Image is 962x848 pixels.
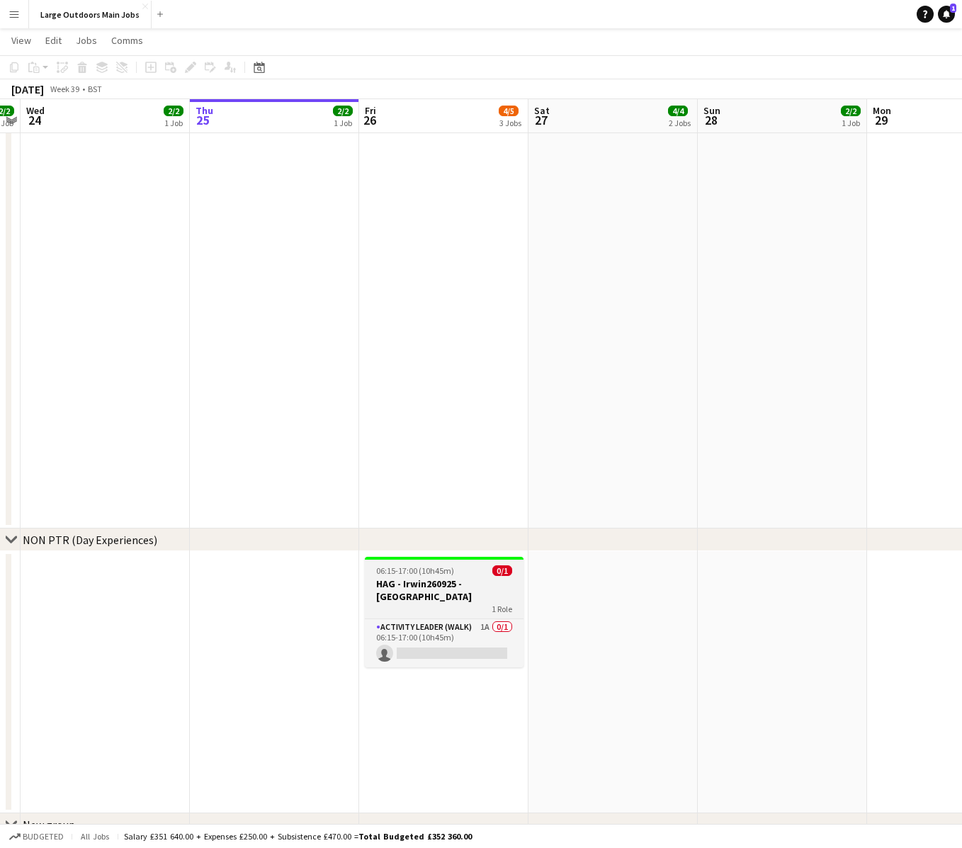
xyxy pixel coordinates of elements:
div: New group [23,818,75,832]
span: 29 [871,112,891,128]
div: 1 Job [164,118,183,128]
span: 06:15-17:00 (10h45m) [376,565,454,576]
span: 2/2 [333,106,353,116]
span: Week 39 [47,84,82,94]
div: [DATE] [11,82,44,96]
a: Edit [40,31,67,50]
span: 1 [950,4,956,13]
a: Jobs [70,31,103,50]
div: 3 Jobs [499,118,521,128]
span: Budgeted [23,832,64,842]
span: 27 [532,112,550,128]
a: 1 [938,6,955,23]
span: Wed [26,104,45,117]
span: 1 Role [492,604,512,614]
span: 24 [24,112,45,128]
span: View [11,34,31,47]
span: 26 [363,112,376,128]
button: Budgeted [7,829,66,844]
span: Jobs [76,34,97,47]
span: Thu [196,104,213,117]
span: 25 [193,112,213,128]
span: Mon [873,104,891,117]
span: Sun [703,104,720,117]
div: 1 Job [334,118,352,128]
a: Comms [106,31,149,50]
div: Salary £351 640.00 + Expenses £250.00 + Subsistence £470.00 = [124,831,472,842]
span: 2/2 [164,106,183,116]
span: Fri [365,104,376,117]
div: BST [88,84,102,94]
span: 4/5 [499,106,519,116]
span: 0/1 [492,565,512,576]
button: Large Outdoors Main Jobs [29,1,152,28]
app-job-card: 06:15-17:00 (10h45m)0/1HAG - Irwin260925 - [GEOGRAPHIC_DATA]1 RoleActivity Leader (Walk)1A0/106:1... [365,557,524,667]
span: All jobs [78,831,112,842]
h3: HAG - Irwin260925 - [GEOGRAPHIC_DATA] [365,577,524,603]
span: Edit [45,34,62,47]
span: 2/2 [841,106,861,116]
div: 2 Jobs [669,118,691,128]
span: 4/4 [668,106,688,116]
span: Total Budgeted £352 360.00 [358,831,472,842]
div: NON PTR (Day Experiences) [23,533,157,547]
span: Sat [534,104,550,117]
span: Comms [111,34,143,47]
app-card-role: Activity Leader (Walk)1A0/106:15-17:00 (10h45m) [365,619,524,667]
a: View [6,31,37,50]
div: 1 Job [842,118,860,128]
span: 28 [701,112,720,128]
